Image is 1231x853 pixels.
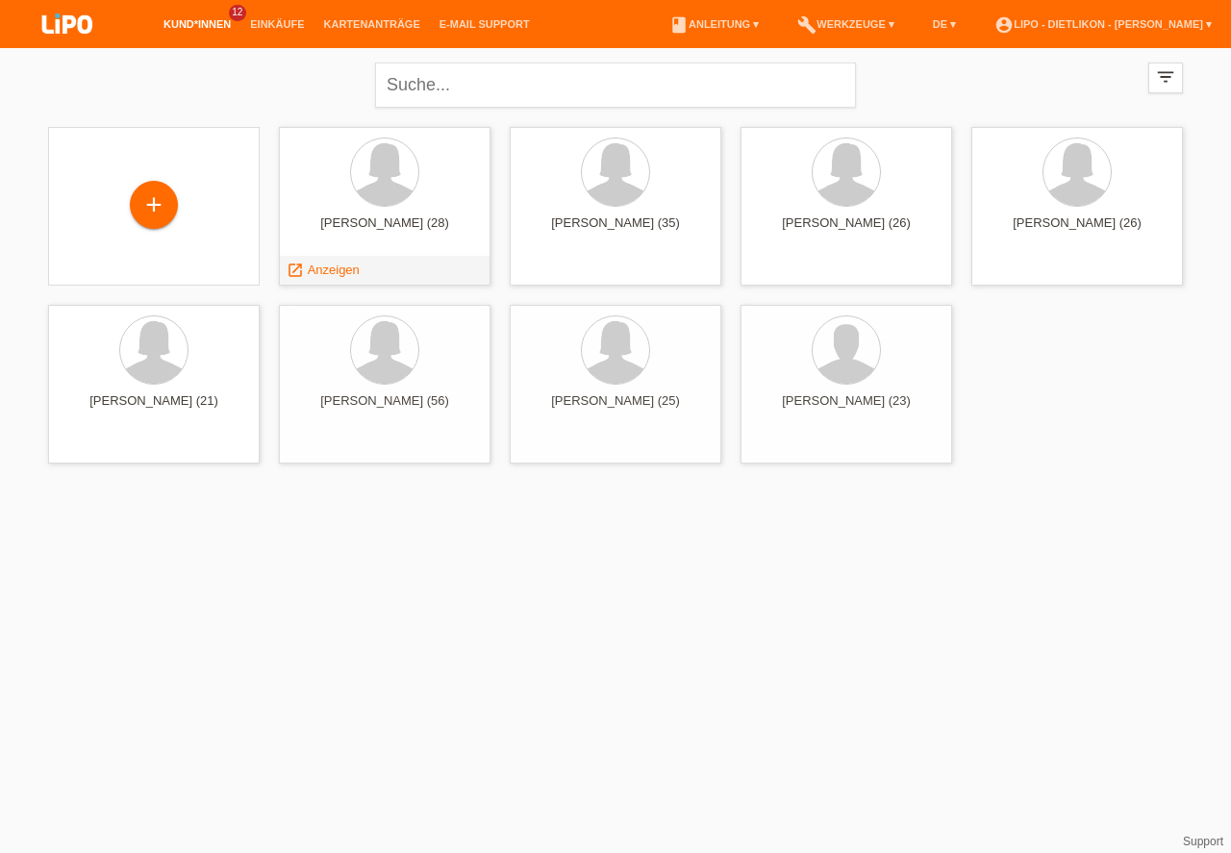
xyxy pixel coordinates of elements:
div: [PERSON_NAME] (35) [525,215,706,246]
i: book [669,15,689,35]
input: Suche... [375,63,856,108]
a: launch Anzeigen [287,263,360,277]
span: 12 [229,5,246,21]
div: [PERSON_NAME] (28) [294,215,475,246]
a: buildWerkzeuge ▾ [788,18,904,30]
a: Kartenanträge [314,18,430,30]
div: [PERSON_NAME] (25) [525,393,706,424]
span: Anzeigen [308,263,360,277]
a: E-Mail Support [430,18,540,30]
a: Kund*innen [154,18,240,30]
a: DE ▾ [923,18,966,30]
div: [PERSON_NAME] (56) [294,393,475,424]
a: bookAnleitung ▾ [660,18,768,30]
i: build [797,15,816,35]
div: [PERSON_NAME] (26) [756,215,937,246]
div: [PERSON_NAME] (26) [987,215,1168,246]
div: [PERSON_NAME] (23) [756,393,937,424]
a: Support [1183,835,1223,848]
i: account_circle [994,15,1014,35]
div: [PERSON_NAME] (21) [63,393,244,424]
i: launch [287,262,304,279]
a: LIPO pay [19,39,115,54]
i: filter_list [1155,66,1176,88]
a: Einkäufe [240,18,314,30]
a: account_circleLIPO - Dietlikon - [PERSON_NAME] ▾ [985,18,1221,30]
div: Kund*in hinzufügen [131,188,177,221]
